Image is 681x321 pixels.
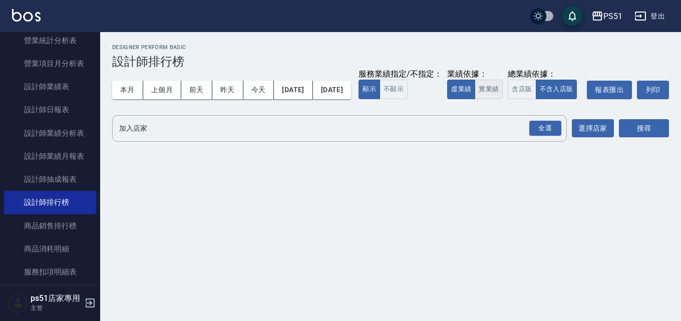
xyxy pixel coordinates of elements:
[603,10,622,23] div: PS51
[8,293,28,313] img: Person
[112,44,669,51] h2: Designer Perform Basic
[447,80,475,99] button: 虛業績
[475,80,503,99] button: 實業績
[359,69,442,80] div: 服務業績指定/不指定：
[4,191,96,214] a: 設計師排行榜
[4,168,96,191] a: 設計師抽成報表
[31,293,82,303] h5: ps51店家專用
[4,75,96,98] a: 設計師業績表
[508,80,536,99] button: 含店販
[4,98,96,121] a: 設計師日報表
[527,119,563,138] button: Open
[4,29,96,52] a: 營業統計分析表
[529,121,561,136] div: 全選
[587,81,632,99] button: 報表匯出
[4,283,96,306] a: 單一服務項目查詢
[31,303,82,312] p: 主管
[587,6,626,27] button: PS51
[4,145,96,168] a: 設計師業績月報表
[112,55,669,69] h3: 設計師排行榜
[508,69,582,80] div: 總業績依據：
[637,81,669,99] button: 列印
[4,122,96,145] a: 設計師業績分析表
[359,80,380,99] button: 顯示
[274,81,312,99] button: [DATE]
[212,81,243,99] button: 昨天
[380,80,408,99] button: 不顯示
[4,214,96,237] a: 商品銷售排行榜
[447,69,503,80] div: 業績依據：
[143,81,181,99] button: 上個月
[181,81,212,99] button: 前天
[243,81,274,99] button: 今天
[12,9,41,22] img: Logo
[562,6,582,26] button: save
[619,119,669,138] button: 搜尋
[572,119,614,138] button: 選擇店家
[4,237,96,260] a: 商品消耗明細
[313,81,351,99] button: [DATE]
[4,52,96,75] a: 營業項目月分析表
[117,120,547,137] input: 店家名稱
[4,260,96,283] a: 服務扣項明細表
[112,81,143,99] button: 本月
[536,80,577,99] button: 不含入店販
[630,7,669,26] button: 登出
